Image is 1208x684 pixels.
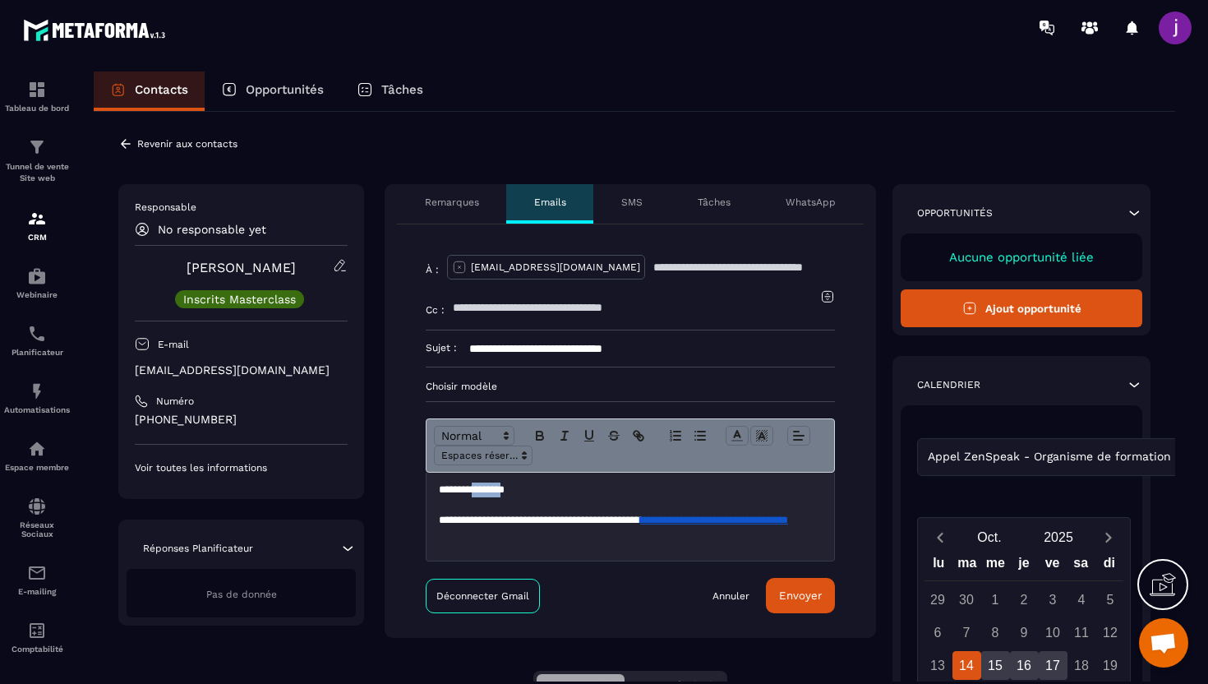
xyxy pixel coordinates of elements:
[187,260,296,275] a: [PERSON_NAME]
[4,587,70,596] p: E-mailing
[4,520,70,538] p: Réseaux Sociaux
[1096,585,1125,614] div: 5
[27,563,47,583] img: email
[4,312,70,369] a: schedulerschedulerPlanificateur
[27,324,47,344] img: scheduler
[621,196,643,209] p: SMS
[4,290,70,299] p: Webinaire
[981,585,1010,614] div: 1
[183,293,296,305] p: Inscrits Masterclass
[27,621,47,640] img: accountant
[1067,585,1096,614] div: 4
[4,645,70,654] p: Comptabilité
[94,72,205,111] a: Contacts
[471,261,640,274] p: [EMAIL_ADDRESS][DOMAIN_NAME]
[205,72,340,111] a: Opportunités
[1010,585,1039,614] div: 2
[952,585,981,614] div: 30
[135,412,348,427] p: [PHONE_NUMBER]
[981,618,1010,647] div: 8
[27,497,47,516] img: social-network
[158,338,189,351] p: E-mail
[766,578,835,613] button: Envoyer
[924,618,952,647] div: 6
[924,651,952,680] div: 13
[917,250,1126,265] p: Aucune opportunité liée
[1174,448,1187,466] input: Search for option
[1010,618,1039,647] div: 9
[426,380,835,393] p: Choisir modèle
[1038,552,1067,580] div: ve
[135,201,348,214] p: Responsable
[27,209,47,229] img: formation
[206,589,277,600] span: Pas de donnée
[156,395,194,408] p: Numéro
[4,348,70,357] p: Planificateur
[135,82,188,97] p: Contacts
[135,461,348,474] p: Voir toutes les informations
[953,552,982,580] div: ma
[135,363,348,378] p: [EMAIL_ADDRESS][DOMAIN_NAME]
[4,463,70,472] p: Espace membre
[1096,651,1125,680] div: 19
[340,72,440,111] a: Tâches
[924,552,953,580] div: lu
[901,289,1142,327] button: Ajout opportunité
[1067,651,1096,680] div: 18
[426,303,445,317] p: Cc :
[1024,523,1093,552] button: Open years overlay
[917,206,993,220] p: Opportunités
[1010,552,1039,580] div: je
[137,138,237,150] p: Revenir aux contacts
[955,523,1024,552] button: Open months overlay
[4,67,70,125] a: formationformationTableau de bord
[23,15,171,45] img: logo
[1039,651,1067,680] div: 17
[4,233,70,242] p: CRM
[381,82,423,97] p: Tâches
[425,196,479,209] p: Remarques
[4,484,70,551] a: social-networksocial-networkRéseaux Sociaux
[27,266,47,286] img: automations
[27,439,47,459] img: automations
[924,448,1174,466] span: Appel ZenSpeak - Organisme de formation
[4,254,70,312] a: automationsautomationsWebinaire
[924,526,955,548] button: Previous month
[4,104,70,113] p: Tableau de bord
[4,369,70,427] a: automationsautomationsAutomatisations
[27,381,47,401] img: automations
[981,552,1010,580] div: me
[246,82,324,97] p: Opportunités
[4,551,70,608] a: emailemailE-mailing
[786,196,836,209] p: WhatsApp
[952,618,981,647] div: 7
[1039,585,1067,614] div: 3
[981,651,1010,680] div: 15
[4,161,70,184] p: Tunnel de vente Site web
[924,585,952,614] div: 29
[1010,651,1039,680] div: 16
[1096,618,1125,647] div: 12
[27,80,47,99] img: formation
[1039,618,1067,647] div: 10
[4,608,70,666] a: accountantaccountantComptabilité
[4,427,70,484] a: automationsautomationsEspace membre
[426,263,439,276] p: À :
[534,196,566,209] p: Emails
[426,341,457,354] p: Sujet :
[27,137,47,157] img: formation
[1067,618,1096,647] div: 11
[1093,526,1123,548] button: Next month
[4,196,70,254] a: formationformationCRM
[698,196,731,209] p: Tâches
[426,579,540,613] a: Déconnecter Gmail
[4,405,70,414] p: Automatisations
[712,589,749,603] a: Annuler
[4,125,70,196] a: formationformationTunnel de vente Site web
[1139,618,1188,668] div: Ouvrir le chat
[1095,552,1123,580] div: di
[952,651,981,680] div: 14
[917,378,980,391] p: Calendrier
[158,223,266,236] p: No responsable yet
[1067,552,1095,580] div: sa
